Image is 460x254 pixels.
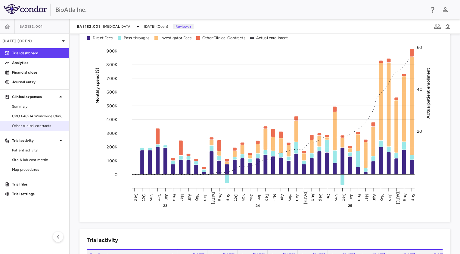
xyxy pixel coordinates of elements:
span: Other clinical contracts [12,123,64,129]
text: [DATE] [210,190,216,204]
text: Oct [141,193,146,201]
text: Mar [179,193,185,201]
tspan: 900K [107,48,117,53]
tspan: Actual patient enrollment [426,68,431,118]
p: Trial activity [12,138,57,143]
text: Nov [241,193,246,201]
text: Apr [280,194,285,200]
div: Pass-throughs [124,35,150,41]
span: BA3182.001 [20,24,43,29]
text: Jan [164,194,169,200]
text: Nov [149,193,154,201]
text: Jun [203,194,208,201]
tspan: 20 [417,129,422,134]
tspan: 40 [417,87,422,92]
text: Dec [157,193,162,201]
tspan: 500K [107,103,117,108]
span: BA3182.001 [77,24,101,29]
text: Feb [264,193,269,201]
tspan: Monthly spend ($) [95,68,100,103]
text: May [287,193,293,201]
text: May [195,193,200,201]
text: Jan [256,194,262,200]
text: May [380,193,385,201]
text: 25 [348,204,352,208]
text: Jan [349,194,354,200]
text: Apr [187,194,192,200]
span: Map procedures [12,167,64,172]
text: Nov [334,193,339,201]
p: Trial dashboard [12,50,64,56]
tspan: 100K [107,158,117,164]
p: Journal entry [12,79,64,85]
span: [MEDICAL_DATA] [103,24,132,29]
tspan: 800K [106,62,117,67]
span: [DATE] (Open) [144,24,168,29]
span: CRO 648214 Worldwide Clinical Trials Holdings, Inc. [12,113,64,119]
p: Trial files [12,182,64,187]
tspan: 200K [107,144,117,150]
text: Oct [233,193,238,201]
span: Site & lab cost matrix [12,157,64,163]
tspan: 700K [107,76,117,81]
p: Trial settings [12,191,64,197]
span: Patient activity [12,148,64,153]
text: Apr [372,194,377,200]
text: [DATE] [395,190,400,204]
text: Sep [133,193,138,201]
text: Oct [326,193,331,201]
text: Sep [226,193,231,201]
text: Sep [411,193,416,201]
text: 23 [163,204,167,208]
text: Aug [218,193,223,201]
p: Reviewer [173,24,194,29]
div: Direct Fees [93,35,113,41]
p: Clinical expenses [12,94,57,100]
tspan: 0 [115,172,117,177]
div: BioAtla Inc. [55,5,425,14]
text: Mar [364,193,369,201]
tspan: 60 [417,45,422,50]
text: Feb [172,193,177,201]
text: Aug [403,193,408,201]
tspan: 400K [106,117,117,122]
text: 24 [256,204,260,208]
text: Mar [272,193,277,201]
tspan: 600K [107,90,117,95]
text: Dec [341,193,347,201]
p: Analytics [12,60,64,65]
p: Financial close [12,70,64,75]
text: [DATE] [303,190,308,204]
img: logo-full-BYUhSk78.svg [4,4,47,14]
text: Sep [318,193,323,201]
text: Jun [387,194,393,201]
div: Other Clinical Contracts [202,35,245,41]
text: Jun [295,194,300,201]
text: Dec [249,193,254,201]
div: Actual enrollment [256,35,288,41]
h6: Trial activity [87,236,118,244]
p: [DATE] (Open) [2,38,60,44]
text: Aug [310,193,315,201]
text: Feb [357,193,362,201]
div: Investigator Fees [160,35,192,41]
tspan: 300K [107,131,117,136]
span: Summary [12,104,64,109]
